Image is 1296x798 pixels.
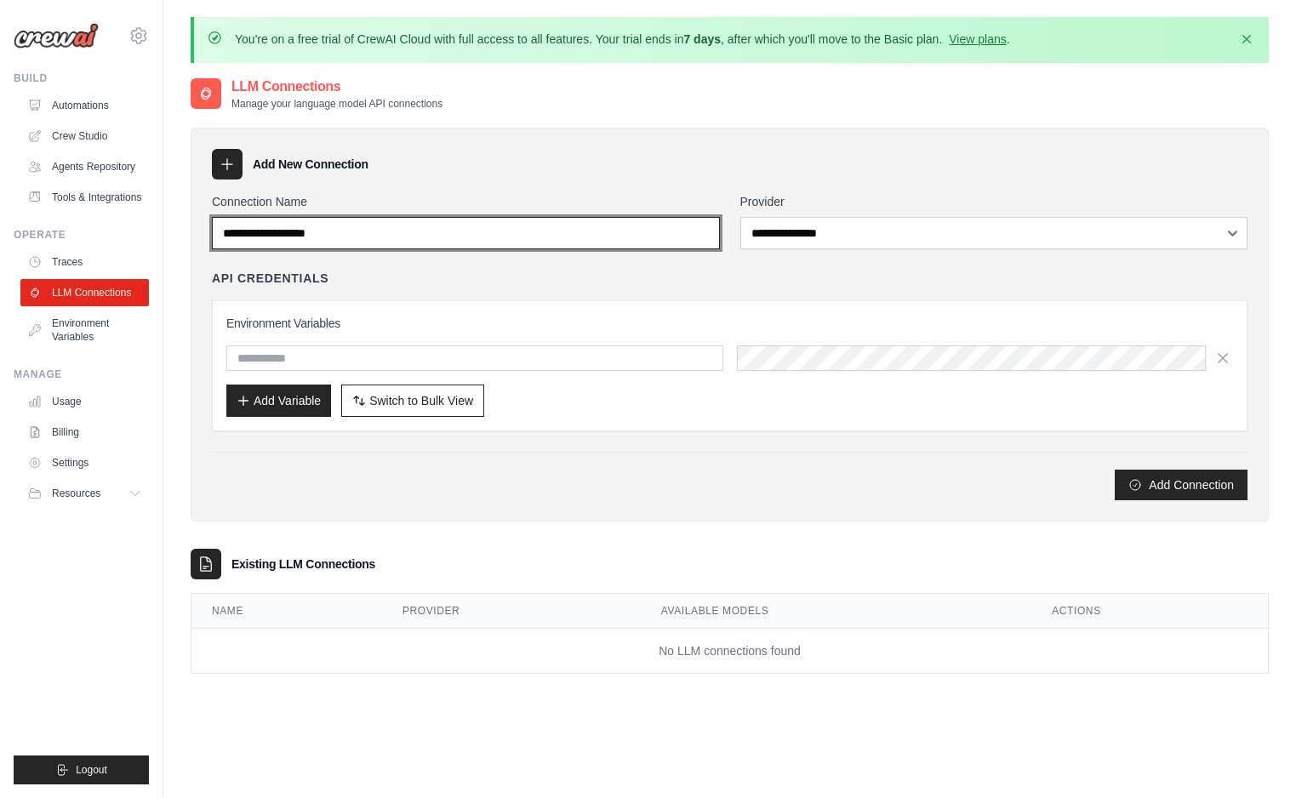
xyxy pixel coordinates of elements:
a: Automations [20,92,149,119]
h3: Existing LLM Connections [231,556,375,573]
label: Provider [740,193,1248,210]
a: View plans [949,32,1006,46]
h2: LLM Connections [231,77,442,97]
span: Switch to Bulk View [369,392,473,409]
a: Crew Studio [20,123,149,150]
h3: Environment Variables [226,315,1233,332]
a: Billing [20,419,149,446]
th: Provider [382,594,641,629]
button: Add Connection [1115,470,1247,500]
button: Add Variable [226,385,331,417]
a: Settings [20,449,149,476]
a: Tools & Integrations [20,184,149,211]
div: Manage [14,368,149,381]
a: LLM Connections [20,279,149,306]
p: Manage your language model API connections [231,97,442,111]
a: Traces [20,248,149,276]
h3: Add New Connection [253,156,368,173]
td: No LLM connections found [191,629,1268,674]
button: Logout [14,755,149,784]
div: Operate [14,228,149,242]
a: Agents Repository [20,153,149,180]
h4: API Credentials [212,270,328,287]
th: Available Models [641,594,1031,629]
a: Usage [20,388,149,415]
button: Resources [20,480,149,507]
a: Environment Variables [20,310,149,351]
strong: 7 days [683,32,721,46]
button: Switch to Bulk View [341,385,484,417]
label: Connection Name [212,193,720,210]
p: You're on a free trial of CrewAI Cloud with full access to all features. Your trial ends in , aft... [235,31,1010,48]
th: Name [191,594,382,629]
span: Resources [52,487,100,500]
th: Actions [1031,594,1268,629]
div: Build [14,71,149,85]
span: Logout [76,763,107,777]
img: Logo [14,23,99,48]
